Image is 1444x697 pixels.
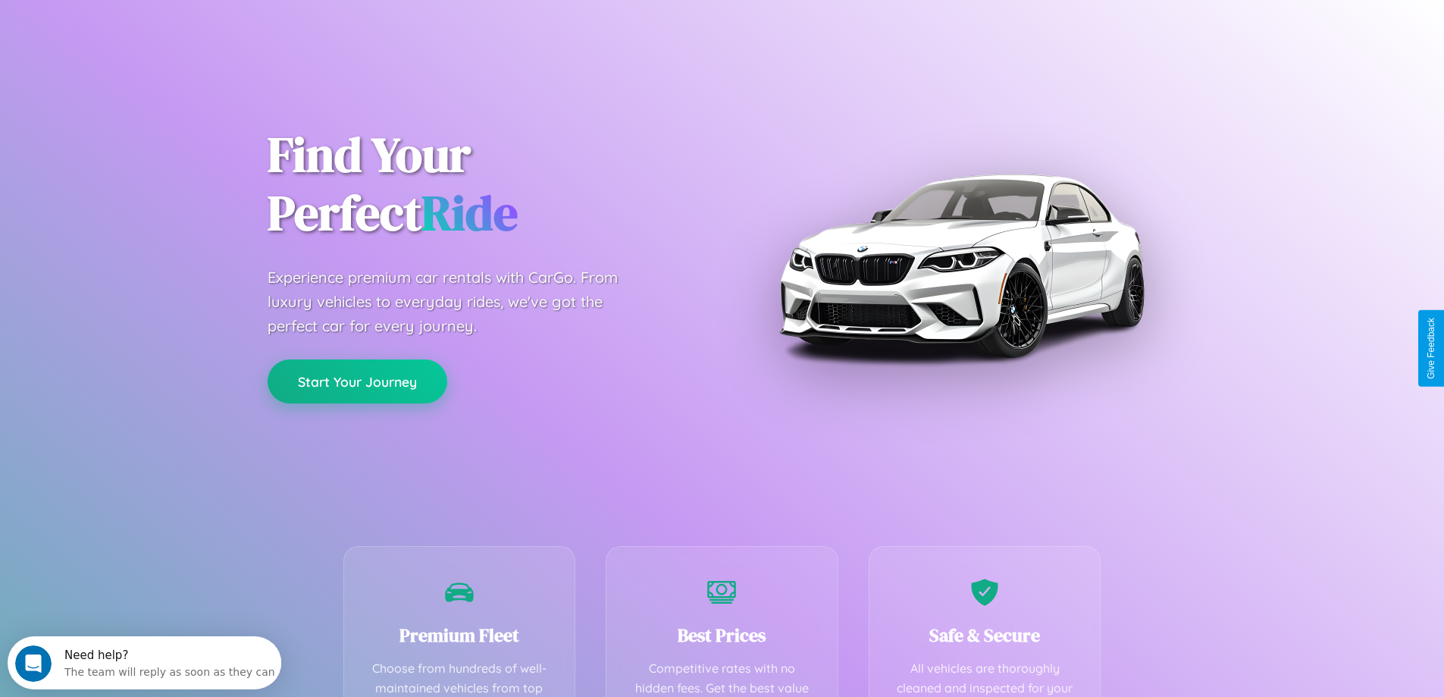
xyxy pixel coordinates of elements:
iframe: Intercom live chat [15,645,52,682]
div: The team will reply as soon as they can [57,25,268,41]
p: Experience premium car rentals with CarGo. From luxury vehicles to everyday rides, we've got the ... [268,265,647,338]
h3: Safe & Secure [892,623,1078,648]
h3: Premium Fleet [367,623,553,648]
h1: Find Your Perfect [268,126,700,243]
span: Ride [421,180,518,246]
div: Need help? [57,13,268,25]
h3: Best Prices [629,623,815,648]
div: Give Feedback [1426,318,1436,379]
div: Open Intercom Messenger [6,6,282,48]
img: Premium BMW car rental vehicle [772,76,1151,455]
button: Start Your Journey [268,359,447,403]
iframe: Intercom live chat discovery launcher [8,636,281,689]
